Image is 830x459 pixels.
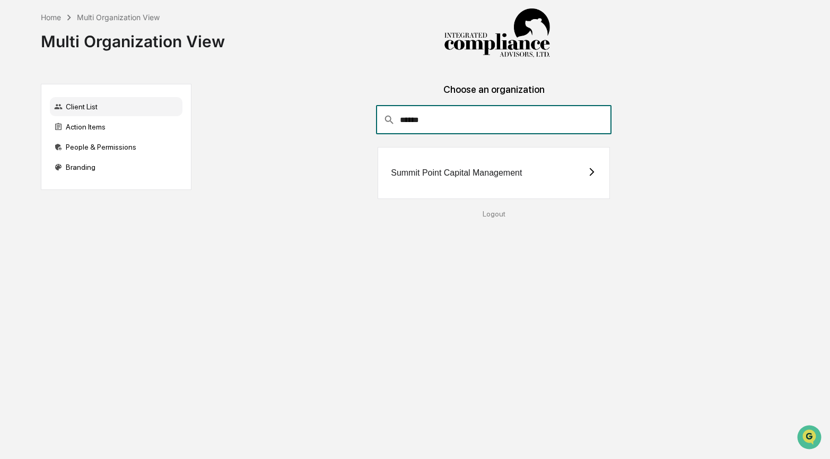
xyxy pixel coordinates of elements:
span: Pylon [106,180,128,188]
div: 🖐️ [11,135,19,143]
div: Multi Organization View [41,23,225,51]
span: Data Lookup [21,154,67,164]
div: Action Items [50,117,182,136]
div: People & Permissions [50,137,182,157]
div: 🔎 [11,155,19,163]
div: Summit Point Capital Management [391,168,522,178]
a: 🗄️Attestations [73,129,136,149]
div: We're available if you need us! [36,92,134,100]
a: Powered byPylon [75,179,128,188]
div: consultant-dashboard__filter-organizations-search-bar [376,106,611,134]
div: Branding [50,158,182,177]
img: Integrated Compliance Advisors [444,8,550,58]
div: Multi Organization View [77,13,160,22]
div: Choose an organization [200,84,788,106]
iframe: Open customer support [796,424,825,453]
button: Start new chat [180,84,193,97]
div: Start new chat [36,81,174,92]
img: 1746055101610-c473b297-6a78-478c-a979-82029cc54cd1 [11,81,30,100]
div: 🗄️ [77,135,85,143]
div: Client List [50,97,182,116]
span: Attestations [88,134,132,144]
div: Logout [200,210,788,218]
a: 🖐️Preclearance [6,129,73,149]
span: Preclearance [21,134,68,144]
p: How can we help? [11,22,193,39]
a: 🔎Data Lookup [6,150,71,169]
div: Home [41,13,61,22]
